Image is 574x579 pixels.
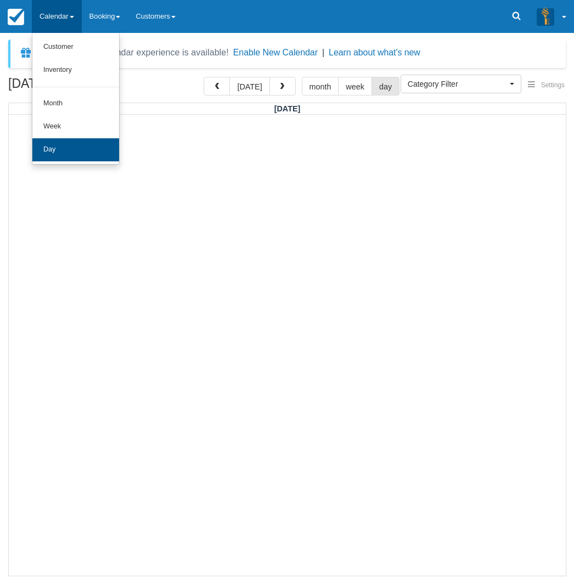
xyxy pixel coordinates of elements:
[401,75,521,93] button: Category Filter
[329,48,420,57] a: Learn about what's new
[233,47,318,58] button: Enable New Calendar
[32,138,119,161] a: Day
[408,78,507,89] span: Category Filter
[302,77,339,95] button: month
[537,8,554,25] img: A3
[8,77,147,97] h2: [DATE]
[32,59,119,82] a: Inventory
[541,81,565,89] span: Settings
[274,104,301,113] span: [DATE]
[32,92,119,115] a: Month
[32,115,119,138] a: Week
[372,77,399,95] button: day
[32,33,120,165] ul: Calendar
[37,46,229,59] div: A new Booking Calendar experience is available!
[8,9,24,25] img: checkfront-main-nav-mini-logo.png
[229,77,269,95] button: [DATE]
[322,48,324,57] span: |
[521,77,571,93] button: Settings
[338,77,372,95] button: week
[32,36,119,59] a: Customer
